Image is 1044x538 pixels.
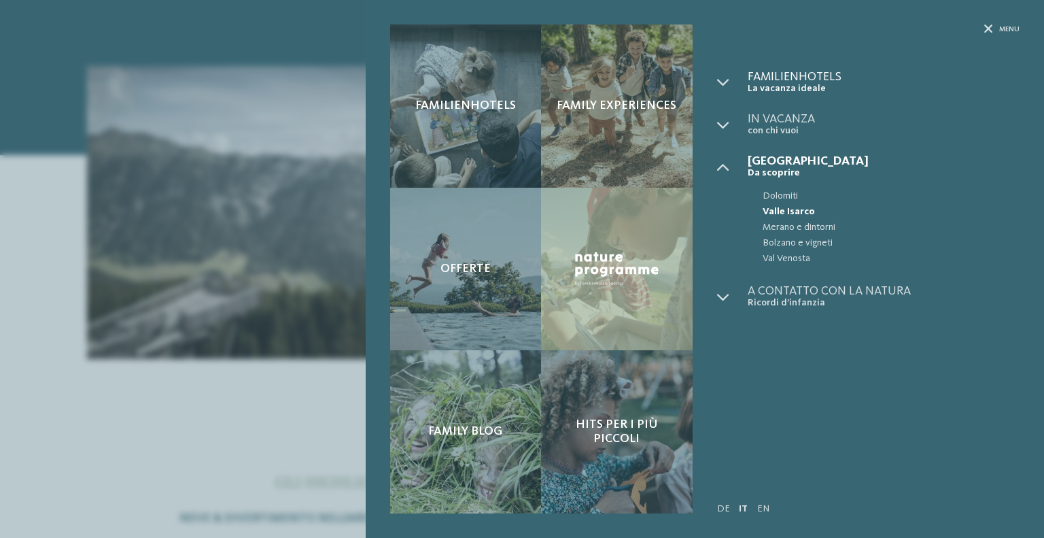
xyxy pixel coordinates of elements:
[390,188,542,351] a: Family hotel a Racines. La vostra base. Offerte
[763,204,1020,220] span: Valle Isarco
[428,424,502,439] span: Family Blog
[763,251,1020,267] span: Val Venosta
[748,71,1020,95] a: Familienhotels La vacanza ideale
[763,235,1020,251] span: Bolzano e vigneti
[739,504,748,514] a: IT
[748,285,1020,309] a: A contatto con la natura Ricordi d’infanzia
[440,262,491,277] span: Offerte
[763,220,1020,235] span: Merano e dintorni
[748,167,1020,179] span: Da scoprire
[748,204,1020,220] a: Valle Isarco
[748,220,1020,235] a: Merano e dintorni
[717,504,730,514] a: DE
[390,24,542,188] a: Family hotel a Racines. La vostra base. Familienhotels
[748,155,1020,179] a: [GEOGRAPHIC_DATA] Da scoprire
[763,188,1020,204] span: Dolomiti
[572,249,662,290] img: Nature Programme
[553,418,680,447] span: Hits per i più piccoli
[748,113,1020,137] a: In vacanza con chi vuoi
[748,71,1020,83] span: Familienhotels
[748,155,1020,167] span: [GEOGRAPHIC_DATA]
[748,251,1020,267] a: Val Venosta
[541,24,693,188] a: Family hotel a Racines. La vostra base. Family experiences
[757,504,769,514] a: EN
[748,113,1020,125] span: In vacanza
[557,99,676,114] span: Family experiences
[748,83,1020,95] span: La vacanza ideale
[999,24,1020,35] span: Menu
[541,350,693,514] a: Family hotel a Racines. La vostra base. Hits per i più piccoli
[390,350,542,514] a: Family hotel a Racines. La vostra base. Family Blog
[415,99,516,114] span: Familienhotels
[748,125,1020,137] span: con chi vuoi
[748,235,1020,251] a: Bolzano e vigneti
[748,188,1020,204] a: Dolomiti
[748,297,1020,309] span: Ricordi d’infanzia
[748,285,1020,297] span: A contatto con la natura
[541,188,693,351] a: Family hotel a Racines. La vostra base. Nature Programme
